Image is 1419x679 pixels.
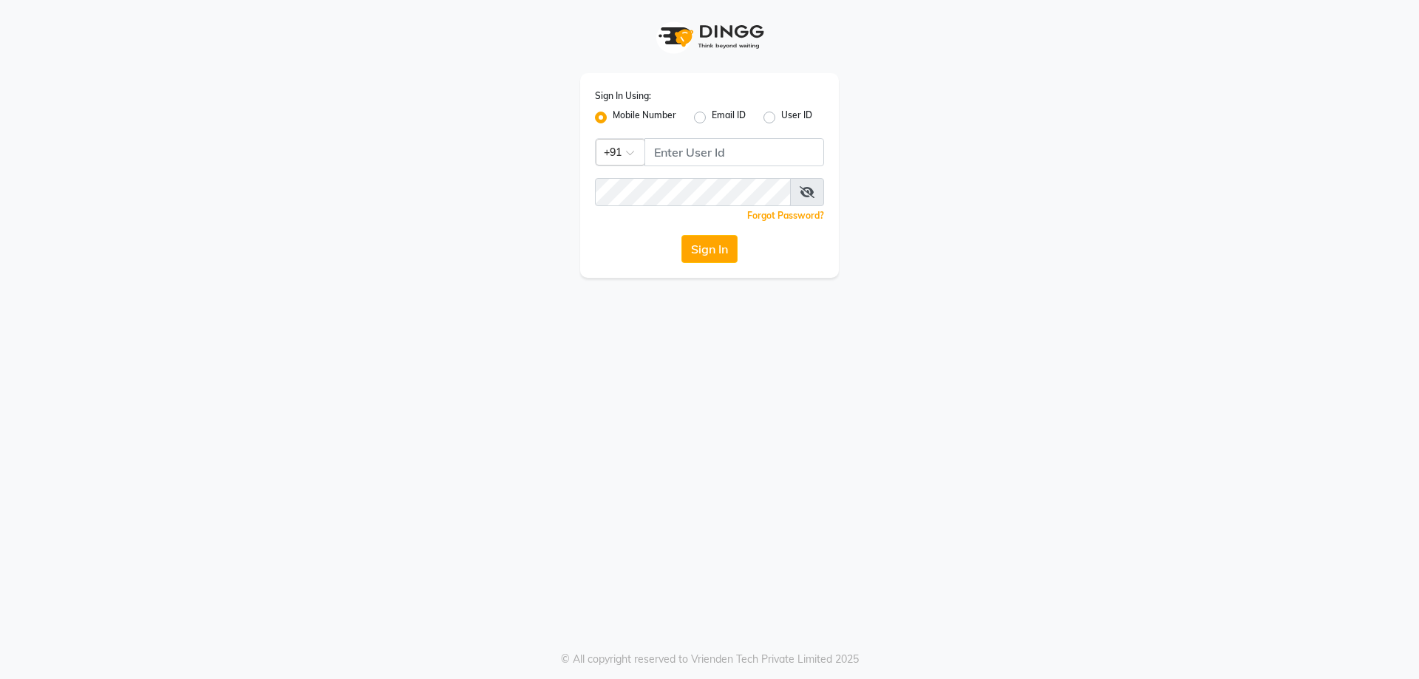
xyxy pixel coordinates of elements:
label: Email ID [712,109,746,126]
img: logo1.svg [650,15,769,58]
button: Sign In [681,235,738,263]
a: Forgot Password? [747,210,824,221]
label: Sign In Using: [595,89,651,103]
input: Username [595,178,791,206]
label: Mobile Number [613,109,676,126]
label: User ID [781,109,812,126]
input: Username [644,138,824,166]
